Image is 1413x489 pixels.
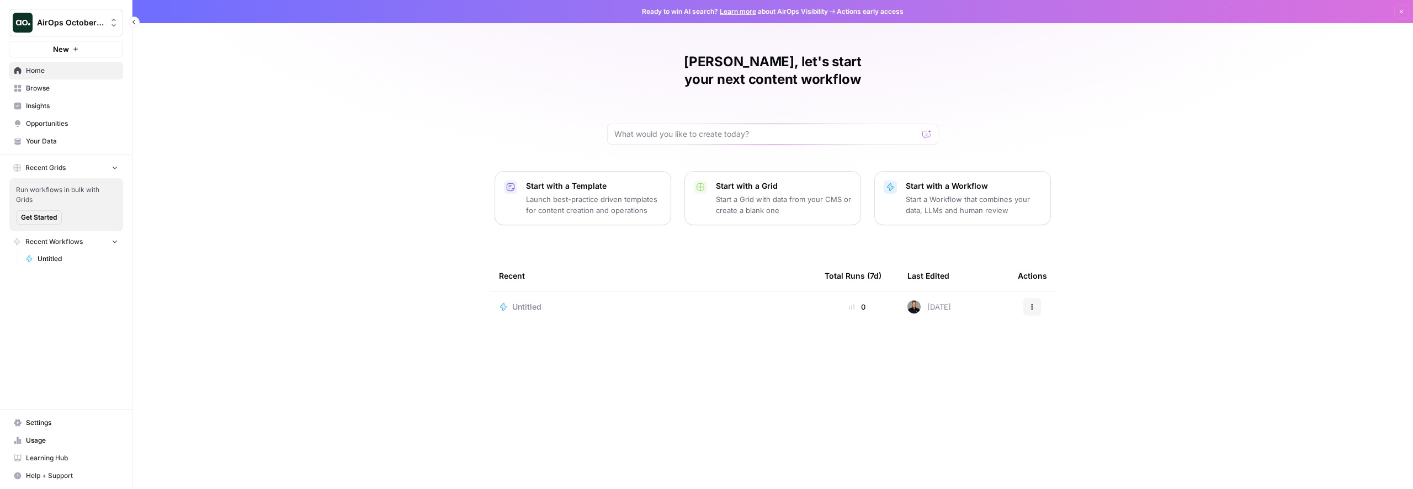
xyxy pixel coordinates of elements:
p: Start a Grid with data from your CMS or create a blank one [716,194,852,216]
button: Recent Workflows [9,233,123,250]
span: AirOps October Cohort [37,17,104,28]
div: 0 [825,301,890,312]
div: Total Runs (7d) [825,261,881,291]
a: Home [9,62,123,79]
button: New [9,41,123,57]
button: Get Started [16,210,62,225]
button: Start with a GridStart a Grid with data from your CMS or create a blank one [684,171,861,225]
span: Browse [26,83,118,93]
span: Untitled [512,301,541,312]
a: Usage [9,432,123,449]
a: Browse [9,79,123,97]
div: [DATE] [907,300,951,313]
a: Learning Hub [9,449,123,467]
span: Settings [26,418,118,428]
img: gakg5ozwg7i5ne5ujip7i34nl3nv [907,300,921,313]
span: Learning Hub [26,453,118,463]
span: Home [26,66,118,76]
span: New [53,44,69,55]
div: Recent [499,261,807,291]
input: What would you like to create today? [614,129,918,140]
h1: [PERSON_NAME], let's start your next content workflow [607,53,938,88]
span: Insights [26,101,118,111]
span: Get Started [21,212,57,222]
span: Your Data [26,136,118,146]
a: Insights [9,97,123,115]
button: Workspace: AirOps October Cohort [9,9,123,36]
span: Opportunities [26,119,118,129]
span: Run workflows in bulk with Grids [16,185,116,205]
a: Settings [9,414,123,432]
button: Start with a TemplateLaunch best-practice driven templates for content creation and operations [495,171,671,225]
img: AirOps October Cohort Logo [13,13,33,33]
p: Start with a Template [526,180,662,192]
button: Start with a WorkflowStart a Workflow that combines your data, LLMs and human review [874,171,1051,225]
span: Untitled [38,254,118,264]
a: Learn more [720,7,756,15]
button: Recent Grids [9,160,123,176]
span: Ready to win AI search? about AirOps Visibility [642,7,828,17]
span: Actions early access [837,7,904,17]
div: Last Edited [907,261,949,291]
span: Recent Grids [25,163,66,173]
a: Untitled [499,301,807,312]
span: Help + Support [26,471,118,481]
p: Start with a Grid [716,180,852,192]
span: Recent Workflows [25,237,83,247]
a: Opportunities [9,115,123,132]
a: Untitled [20,250,123,268]
span: Usage [26,435,118,445]
p: Start with a Workflow [906,180,1042,192]
a: Your Data [9,132,123,150]
p: Start a Workflow that combines your data, LLMs and human review [906,194,1042,216]
div: Actions [1018,261,1047,291]
p: Launch best-practice driven templates for content creation and operations [526,194,662,216]
button: Help + Support [9,467,123,485]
